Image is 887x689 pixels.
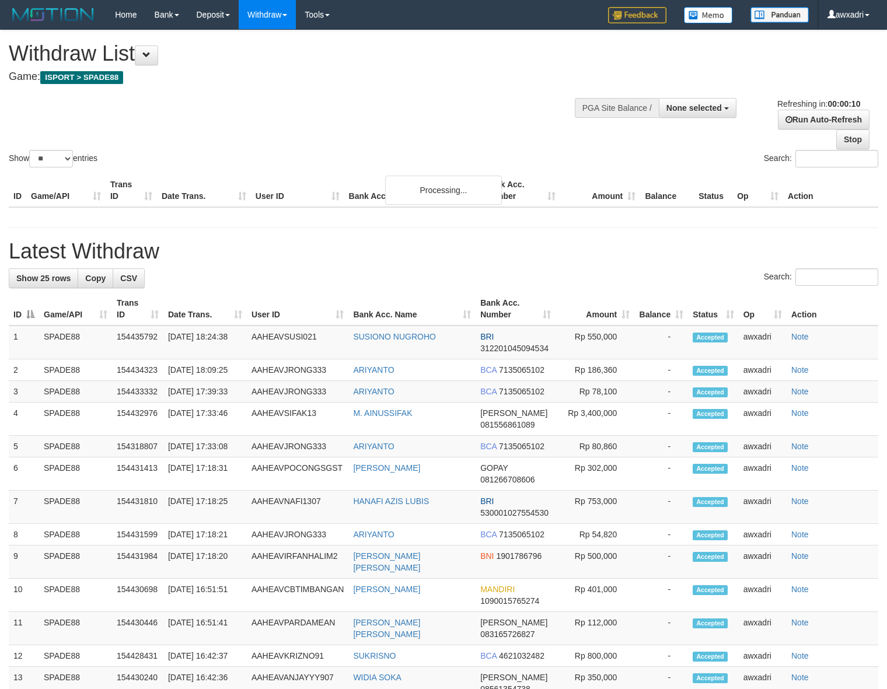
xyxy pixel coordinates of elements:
[791,618,809,627] a: Note
[556,491,634,524] td: Rp 753,000
[684,7,733,23] img: Button%20Memo.svg
[739,326,787,359] td: awxadri
[480,651,497,660] span: BCA
[9,42,579,65] h1: Withdraw List
[480,551,494,561] span: BNI
[827,99,860,109] strong: 00:00:10
[693,464,728,474] span: Accepted
[39,457,112,491] td: SPADE88
[739,612,787,645] td: awxadri
[353,551,420,572] a: [PERSON_NAME] [PERSON_NAME]
[693,530,728,540] span: Accepted
[480,475,535,484] span: Copy 081266708606 to clipboard
[795,150,878,167] input: Search:
[693,552,728,562] span: Accepted
[764,268,878,286] label: Search:
[113,268,145,288] a: CSV
[353,408,412,418] a: M. AINUSSIFAK
[732,174,783,207] th: Op
[634,436,688,457] td: -
[791,365,809,375] a: Note
[247,579,348,612] td: AAHEAVCBTIMBANGAN
[666,103,722,113] span: None selected
[739,436,787,457] td: awxadri
[694,174,732,207] th: Status
[634,545,688,579] td: -
[693,585,728,595] span: Accepted
[791,551,809,561] a: Note
[348,292,476,326] th: Bank Acc. Name: activate to sort column ascending
[247,292,348,326] th: User ID: activate to sort column ascending
[39,545,112,579] td: SPADE88
[163,457,247,491] td: [DATE] 17:18:31
[556,612,634,645] td: Rp 112,000
[353,332,436,341] a: SUSIONO NUGROHO
[739,403,787,436] td: awxadri
[480,420,535,429] span: Copy 081556861089 to clipboard
[693,442,728,452] span: Accepted
[112,491,163,524] td: 154431810
[499,387,544,396] span: Copy 7135065102 to clipboard
[634,524,688,545] td: -
[9,403,39,436] td: 4
[16,274,71,283] span: Show 25 rows
[29,150,73,167] select: Showentries
[480,332,494,341] span: BRI
[112,436,163,457] td: 154318807
[39,579,112,612] td: SPADE88
[112,359,163,381] td: 154434323
[163,436,247,457] td: [DATE] 17:33:08
[499,651,544,660] span: Copy 4621032482 to clipboard
[791,673,809,682] a: Note
[247,403,348,436] td: AAHEAVSIFAK13
[693,673,728,683] span: Accepted
[163,645,247,667] td: [DATE] 16:42:37
[499,530,544,539] span: Copy 7135065102 to clipboard
[556,579,634,612] td: Rp 401,000
[739,359,787,381] td: awxadri
[106,174,157,207] th: Trans ID
[78,268,113,288] a: Copy
[634,579,688,612] td: -
[353,365,394,375] a: ARIYANTO
[163,403,247,436] td: [DATE] 17:33:46
[480,496,494,506] span: BRI
[247,545,348,579] td: AAHEAVIRFANHALIM2
[791,463,809,473] a: Note
[9,612,39,645] td: 11
[480,618,547,627] span: [PERSON_NAME]
[26,174,106,207] th: Game/API
[112,292,163,326] th: Trans ID: activate to sort column ascending
[476,292,556,326] th: Bank Acc. Number: activate to sort column ascending
[39,524,112,545] td: SPADE88
[791,408,809,418] a: Note
[112,457,163,491] td: 154431413
[693,618,728,628] span: Accepted
[499,365,544,375] span: Copy 7135065102 to clipboard
[480,344,549,353] span: Copy 312201045094534 to clipboard
[251,174,344,207] th: User ID
[556,381,634,403] td: Rp 78,100
[634,491,688,524] td: -
[791,387,809,396] a: Note
[556,645,634,667] td: Rp 800,000
[9,292,39,326] th: ID: activate to sort column descending
[39,436,112,457] td: SPADE88
[9,6,97,23] img: MOTION_logo.png
[112,579,163,612] td: 154430698
[556,524,634,545] td: Rp 54,820
[163,612,247,645] td: [DATE] 16:51:41
[480,387,497,396] span: BCA
[247,381,348,403] td: AAHEAVJRONG333
[634,612,688,645] td: -
[353,585,420,594] a: [PERSON_NAME]
[40,71,123,84] span: ISPORT > SPADE88
[791,585,809,594] a: Note
[693,333,728,342] span: Accepted
[777,99,860,109] span: Refreshing in:
[791,496,809,506] a: Note
[575,98,659,118] div: PGA Site Balance /
[556,326,634,359] td: Rp 550,000
[739,457,787,491] td: awxadri
[157,174,251,207] th: Date Trans.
